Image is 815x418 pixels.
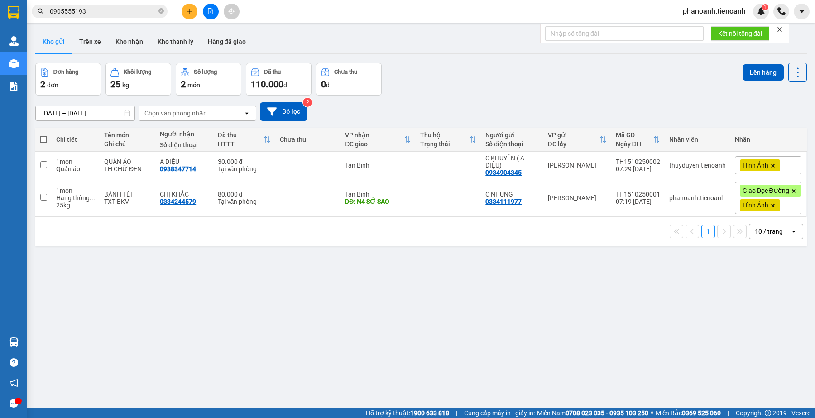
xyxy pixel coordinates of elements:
img: warehouse-icon [9,36,19,46]
div: Người gửi [485,131,538,139]
div: 30.000 đ [218,158,271,165]
span: file-add [207,8,214,14]
span: copyright [765,410,771,416]
div: 10 / trang [755,227,783,236]
div: 0934904345 [485,169,522,176]
button: Lên hàng [743,64,784,81]
div: 80.000 đ [218,191,271,198]
div: Tên món [104,131,151,139]
div: C NHUNG [485,191,538,198]
span: Hình Ảnh [743,201,768,209]
button: Trên xe [72,31,108,53]
span: Hình Ảnh [743,161,768,169]
svg: open [790,228,797,235]
span: aim [228,8,235,14]
img: icon-new-feature [757,7,765,15]
div: Thu hộ [420,131,469,139]
div: Ngày ĐH [616,140,653,148]
img: phone-icon [777,7,786,15]
span: Miền Bắc [656,408,721,418]
div: Chọn văn phòng nhận [144,109,207,118]
div: 1 món [56,187,95,194]
span: đơn [47,82,58,89]
div: C KHUYÊN ( A DIỆU) [485,154,538,169]
div: Tân Bình [345,191,411,198]
div: Nhân viên [669,136,726,143]
div: CHỊ KHẮC [160,191,208,198]
span: phanoanh.tienoanh [676,5,753,17]
strong: 0708 023 035 - 0935 103 250 [566,409,648,417]
input: Select a date range. [36,106,134,120]
strong: 0369 525 060 [682,409,721,417]
img: warehouse-icon [9,337,19,347]
strong: 1900 633 818 [410,409,449,417]
span: 2 [181,79,186,90]
button: Kho thanh lý [150,31,201,53]
div: Đã thu [264,69,281,75]
div: Ghi chú [104,140,151,148]
button: Kho nhận [108,31,150,53]
th: Toggle SortBy [340,128,416,152]
span: Hỗ trợ kỹ thuật: [366,408,449,418]
div: 0938347714 [160,165,196,173]
button: 1 [701,225,715,238]
th: Toggle SortBy [611,128,665,152]
img: logo-vxr [8,6,19,19]
div: VP gửi [548,131,599,139]
button: file-add [203,4,219,19]
span: notification [10,379,18,387]
div: [PERSON_NAME] [548,194,607,202]
span: ... [90,194,95,202]
span: 0 [321,79,326,90]
div: 07:29 [DATE] [616,165,660,173]
div: ĐC giao [345,140,404,148]
button: aim [224,4,240,19]
div: Quần áo [56,165,95,173]
span: search [38,8,44,14]
th: Toggle SortBy [543,128,611,152]
span: 25 [110,79,120,90]
div: Chưa thu [334,69,357,75]
div: DĐ: N4 SỞ SAO [345,198,411,205]
span: Miền Nam [537,408,648,418]
div: Tân Bình [345,162,411,169]
div: Tại văn phòng [218,198,271,205]
div: 1 món [56,158,95,165]
div: TH1510250002 [616,158,660,165]
span: Giao Dọc Đường [743,187,789,195]
img: solution-icon [9,82,19,91]
span: close [777,26,783,33]
button: Kho gửi [35,31,72,53]
button: Số lượng2món [176,63,241,96]
div: 0334111977 [485,198,522,205]
div: thuyduyen.tienoanh [669,162,726,169]
div: Số lượng [194,69,217,75]
input: Nhập số tổng đài [545,26,704,41]
input: Tìm tên, số ĐT hoặc mã đơn [50,6,157,16]
button: Chưa thu0đ [316,63,382,96]
div: A DIỆU [160,158,208,165]
div: TXT BKV [104,198,151,205]
span: | [728,408,729,418]
div: Chưa thu [280,136,336,143]
div: Số điện thoại [160,141,208,149]
div: QUẦN ÁO [104,158,151,165]
span: 1 [763,4,767,10]
span: close-circle [158,8,164,14]
div: Mã GD [616,131,653,139]
div: HTTT [218,140,264,148]
div: Số điện thoại [485,140,538,148]
div: Nhãn [735,136,801,143]
span: 110.000 [251,79,283,90]
button: Kết nối tổng đài [711,26,769,41]
span: close-circle [158,7,164,16]
button: Đã thu110.000đ [246,63,312,96]
div: Hàng thông thường [56,194,95,202]
div: Đơn hàng [53,69,78,75]
div: phanoanh.tienoanh [669,194,726,202]
button: Đơn hàng2đơn [35,63,101,96]
div: 25 kg [56,202,95,209]
div: Đã thu [218,131,264,139]
button: Khối lượng25kg [105,63,171,96]
span: | [456,408,457,418]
